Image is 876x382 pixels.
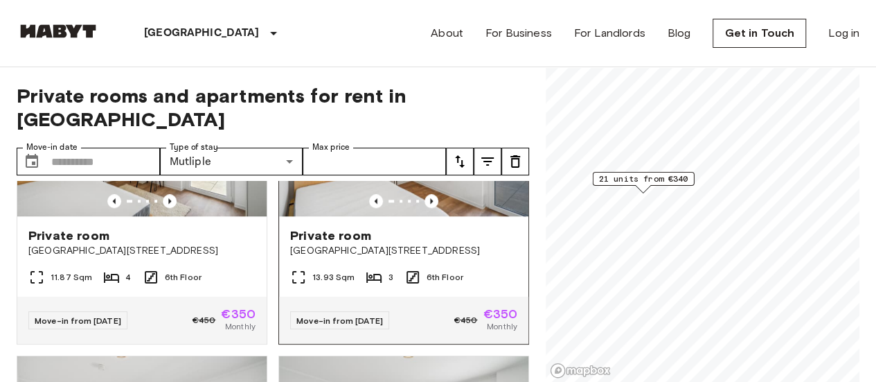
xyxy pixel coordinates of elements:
[290,227,371,244] span: Private room
[35,315,121,326] span: Move-in from [DATE]
[26,141,78,153] label: Move-in date
[312,271,355,284] span: 13.93 Sqm
[483,308,517,320] span: €350
[713,19,806,48] a: Get in Touch
[550,363,611,379] a: Mapbox logo
[474,148,501,175] button: tune
[17,24,100,38] img: Habyt
[278,49,529,345] a: Marketing picture of unit AT-21-001-119-02Previous imagePrevious imagePrivate room[GEOGRAPHIC_DAT...
[424,194,438,208] button: Previous image
[170,141,218,153] label: Type of stay
[454,314,478,327] span: €450
[28,244,256,258] span: [GEOGRAPHIC_DATA][STREET_ADDRESS]
[290,244,517,258] span: [GEOGRAPHIC_DATA][STREET_ADDRESS]
[125,271,131,284] span: 4
[51,271,92,284] span: 11.87 Sqm
[160,148,303,175] div: Mutliple
[574,25,645,42] a: For Landlords
[485,25,552,42] a: For Business
[431,25,463,42] a: About
[107,194,121,208] button: Previous image
[446,148,474,175] button: tune
[193,314,216,327] span: €450
[593,172,695,193] div: Map marker
[18,148,46,175] button: Choose date
[17,84,529,131] span: Private rooms and apartments for rent in [GEOGRAPHIC_DATA]
[165,271,202,284] span: 6th Floor
[599,173,688,185] span: 21 units from €340
[17,49,267,345] a: Marketing picture of unit AT-21-001-113-03Previous imagePrevious imagePrivate room[GEOGRAPHIC_DAT...
[427,271,463,284] span: 6th Floor
[487,320,517,333] span: Monthly
[828,25,859,42] a: Log in
[296,315,383,326] span: Move-in from [DATE]
[668,25,691,42] a: Blog
[28,227,109,244] span: Private room
[225,320,256,333] span: Monthly
[501,148,529,175] button: tune
[163,194,177,208] button: Previous image
[369,194,383,208] button: Previous image
[388,271,393,284] span: 3
[144,25,260,42] p: [GEOGRAPHIC_DATA]
[312,141,350,153] label: Max price
[221,308,256,320] span: €350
